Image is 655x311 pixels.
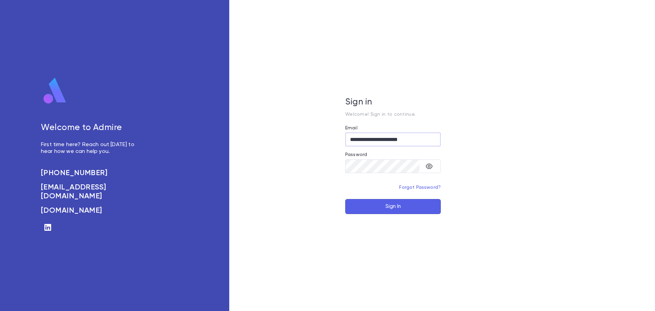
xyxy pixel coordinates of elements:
[345,125,358,131] label: Email
[41,169,142,178] a: [PHONE_NUMBER]
[41,123,142,133] h5: Welcome to Admire
[345,152,367,157] label: Password
[41,206,142,215] a: [DOMAIN_NAME]
[422,159,436,173] button: toggle password visibility
[41,77,69,104] img: logo
[41,141,142,155] p: First time here? Reach out [DATE] to hear how we can help you.
[41,183,142,201] a: [EMAIL_ADDRESS][DOMAIN_NAME]
[399,185,441,190] a: Forgot Password?
[345,199,441,214] button: Sign In
[345,112,441,117] p: Welcome! Sign in to continue.
[345,97,441,108] h5: Sign in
